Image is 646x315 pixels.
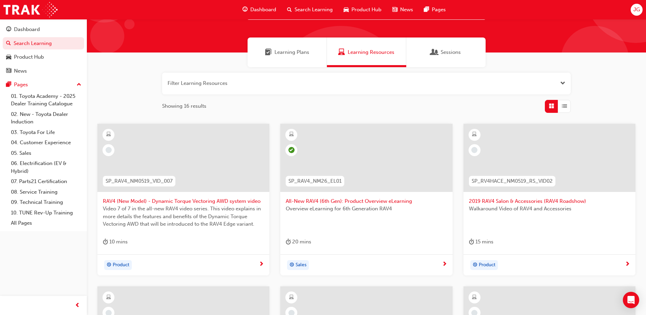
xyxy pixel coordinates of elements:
a: news-iconNews [387,3,419,17]
a: 03. Toyota For Life [8,127,84,138]
span: Showing 16 results [162,102,206,110]
div: Product Hub [14,53,44,61]
span: Sales [296,261,306,269]
span: SP_RAV4_NM26_EL01 [288,177,342,185]
div: 15 mins [469,238,493,246]
img: Trak [3,2,58,17]
a: Learning ResourcesLearning Resources [327,37,406,67]
span: Search Learning [295,6,333,14]
span: SP_RAV4_NM0519_VID_007 [106,177,173,185]
a: guage-iconDashboard [237,3,282,17]
span: Sessions [441,48,461,56]
span: up-icon [77,80,81,89]
span: All-New RAV4 (6th Gen): Product Overview eLearning [286,197,447,205]
a: Product Hub [3,51,84,63]
span: Product [113,261,129,269]
span: Learning Resources [348,48,394,56]
span: Product Hub [351,6,381,14]
div: Dashboard [14,26,40,33]
button: Pages [3,78,84,91]
span: RAV4 (New Model) - Dynamic Torque Vectoring AWD system video [103,197,264,205]
div: Open Intercom Messenger [623,292,639,308]
a: SP_RAV4_NM0519_VID_007RAV4 (New Model) - Dynamic Torque Vectoring AWD system videoVideo 7 of 7 in... [97,124,269,276]
span: guage-icon [242,5,248,14]
a: search-iconSearch Learning [282,3,338,17]
span: Grid [549,102,554,110]
button: Open the filter [560,79,565,87]
span: search-icon [6,41,11,47]
a: 07. Parts21 Certification [8,176,84,187]
span: next-icon [442,261,447,268]
span: Learning Resources [338,48,345,56]
a: News [3,65,84,77]
a: SessionsSessions [406,37,486,67]
a: Learning PlansLearning Plans [248,37,327,67]
span: learningResourceType_ELEARNING-icon [106,130,111,139]
span: target-icon [289,261,294,270]
span: learningRecordVerb_PASS-icon [288,147,295,153]
span: duration-icon [103,238,108,246]
span: prev-icon [75,301,80,310]
span: pages-icon [6,82,11,88]
span: car-icon [344,5,349,14]
a: pages-iconPages [419,3,451,17]
div: 20 mins [286,238,311,246]
span: learningRecordVerb_NONE-icon [471,147,477,153]
a: Dashboard [3,23,84,36]
div: News [14,67,27,75]
span: next-icon [625,261,630,268]
a: Search Learning [3,37,84,50]
span: Learning Plans [265,48,272,56]
span: Product [479,261,495,269]
span: guage-icon [6,27,11,33]
span: SP_RV4HACE_NM0519_RS_VID02 [472,177,553,185]
span: Overview eLearning for 6th Generation RAV4 [286,205,447,213]
div: 10 mins [103,238,128,246]
span: news-icon [392,5,397,14]
span: duration-icon [286,238,291,246]
div: Pages [14,81,28,89]
a: All Pages [8,218,84,228]
span: learningResourceType_ELEARNING-icon [289,293,294,302]
span: JG [633,6,640,14]
a: 01. Toyota Academy - 2025 Dealer Training Catalogue [8,91,84,109]
a: 06. Electrification (EV & Hybrid) [8,158,84,176]
a: car-iconProduct Hub [338,3,387,17]
span: duration-icon [469,238,474,246]
button: JG [631,4,643,16]
span: learningResourceType_ELEARNING-icon [472,130,477,139]
span: learningRecordVerb_NONE-icon [106,147,112,153]
span: 2019 RAV4 Salon & Accessories (RAV4 Roadshow) [469,197,630,205]
span: learningResourceType_ELEARNING-icon [289,130,294,139]
span: Dashboard [250,6,276,14]
span: next-icon [259,261,264,268]
span: Learning Plans [274,48,309,56]
span: Video 7 of 7 in the all-new RAV4 video series. This video explains in more details the features a... [103,205,264,228]
span: Walkaround Video of RAV4 and Accessories [469,205,630,213]
span: learningResourceType_ELEARNING-icon [106,293,111,302]
a: 09. Technical Training [8,197,84,208]
span: learningResourceType_ELEARNING-icon [472,293,477,302]
a: 05. Sales [8,148,84,159]
span: List [562,102,567,110]
a: 08. Service Training [8,187,84,197]
span: News [400,6,413,14]
span: search-icon [287,5,292,14]
a: 10. TUNE Rev-Up Training [8,208,84,218]
span: news-icon [6,68,11,74]
button: DashboardSearch LearningProduct HubNews [3,22,84,78]
a: 02. New - Toyota Dealer Induction [8,109,84,127]
span: Pages [432,6,446,14]
span: target-icon [473,261,477,270]
span: target-icon [107,261,111,270]
span: pages-icon [424,5,429,14]
span: car-icon [6,54,11,60]
a: SP_RV4HACE_NM0519_RS_VID022019 RAV4 Salon & Accessories (RAV4 Roadshow)Walkaround Video of RAV4 a... [463,124,635,276]
a: 04. Customer Experience [8,137,84,148]
a: SP_RAV4_NM26_EL01All-New RAV4 (6th Gen): Product Overview eLearningOverview eLearning for 6th Gen... [280,124,452,276]
span: Sessions [431,48,438,56]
